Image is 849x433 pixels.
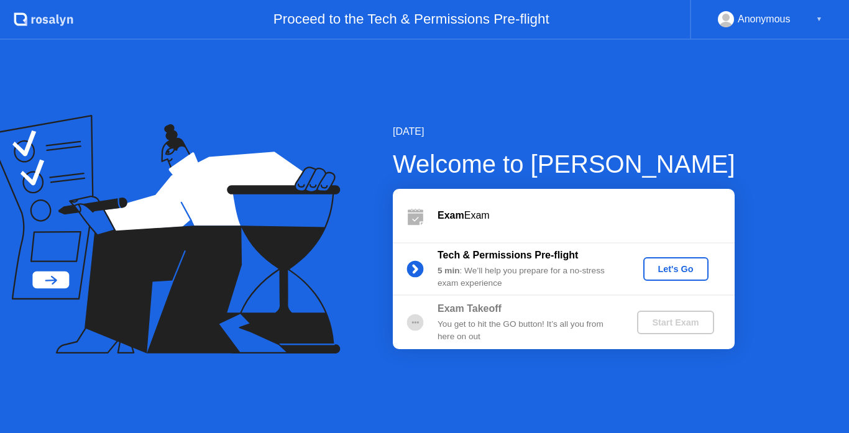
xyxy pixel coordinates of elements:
[816,11,822,27] div: ▼
[438,265,617,290] div: : We’ll help you prepare for a no-stress exam experience
[648,264,704,274] div: Let's Go
[393,145,735,183] div: Welcome to [PERSON_NAME]
[738,11,791,27] div: Anonymous
[438,210,464,221] b: Exam
[438,303,502,314] b: Exam Takeoff
[393,124,735,139] div: [DATE]
[438,250,578,260] b: Tech & Permissions Pre-flight
[642,317,709,327] div: Start Exam
[637,311,714,334] button: Start Exam
[438,318,617,344] div: You get to hit the GO button! It’s all you from here on out
[438,208,735,223] div: Exam
[438,266,460,275] b: 5 min
[643,257,709,281] button: Let's Go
